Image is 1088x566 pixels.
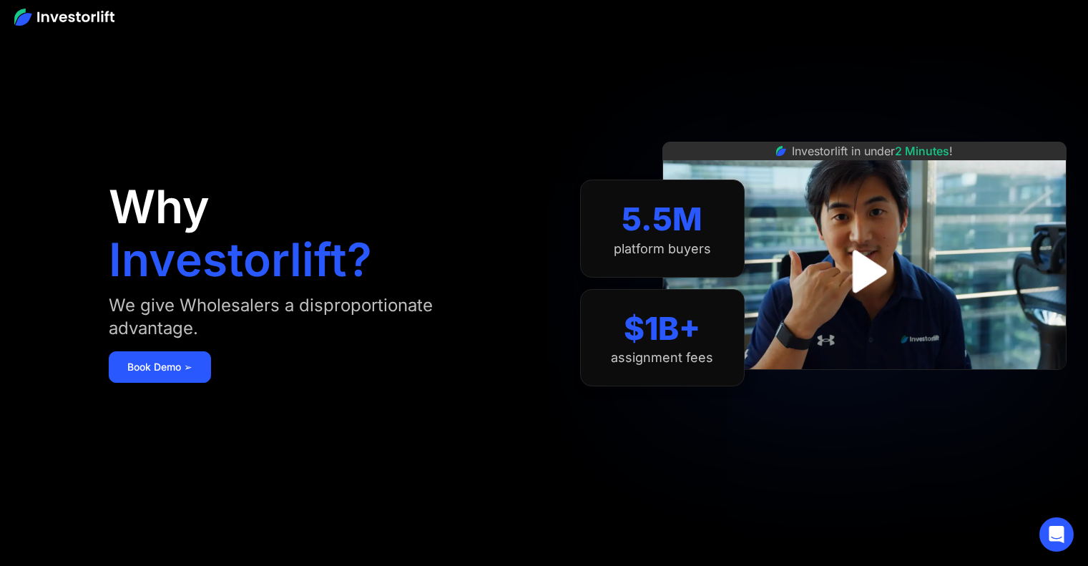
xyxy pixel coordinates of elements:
div: 5.5M [622,200,702,238]
div: platform buyers [614,241,711,257]
span: 2 Minutes [895,144,949,158]
iframe: Customer reviews powered by Trustpilot [757,377,971,394]
div: $1B+ [624,310,700,348]
div: Investorlift in under ! [792,142,953,160]
a: Book Demo ➢ [109,351,211,383]
div: Open Intercom Messenger [1039,517,1074,552]
a: open lightbox [833,240,896,303]
div: assignment fees [611,350,713,366]
div: We give Wholesalers a disproportionate advantage. [109,294,501,340]
h1: Why [109,184,210,230]
h1: Investorlift? [109,237,372,283]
